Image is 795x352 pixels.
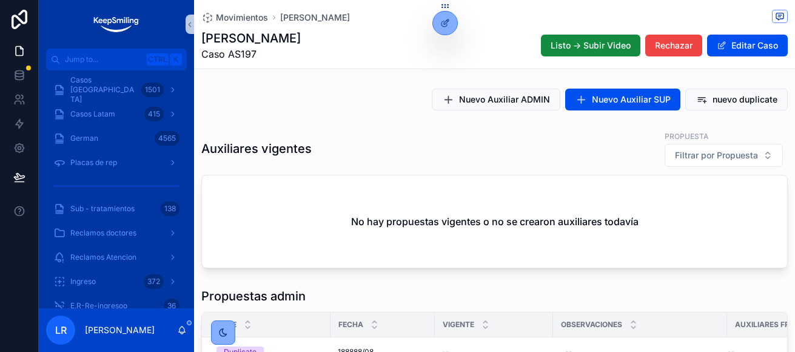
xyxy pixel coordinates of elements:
[46,49,187,70] button: Jump to...CtrlK
[70,109,115,119] span: Casos Latam
[713,93,777,106] span: nuevo duplicate
[46,152,187,174] a: Placas de rep
[144,107,164,121] div: 415
[39,70,194,308] div: scrollable content
[155,131,179,146] div: 4565
[201,288,306,305] h1: Propuestas admin
[46,198,187,220] a: Sub - tratamientos138
[201,30,301,47] h1: [PERSON_NAME]
[46,103,187,125] a: Casos Latam415
[551,39,631,52] span: Listo -> Subir Video
[561,320,622,330] span: Observaciones
[541,35,640,56] button: Listo -> Subir Video
[432,89,560,110] button: Nuevo Auxiliar ADMIN
[216,12,268,24] span: Movimientos
[201,47,301,61] span: Caso AS197
[46,79,187,101] a: Casos [GEOGRAPHIC_DATA]1501
[217,320,236,330] span: Type
[55,323,67,337] span: LR
[665,130,709,141] label: Propuesta
[85,324,155,336] p: [PERSON_NAME]
[92,15,140,34] img: App logo
[565,89,680,110] button: Nuevo Auxiliar SUP
[201,12,268,24] a: Movimientos
[70,204,135,214] span: Sub - tratamientos
[70,277,96,286] span: Ingreso
[141,83,164,97] div: 1501
[655,39,693,52] span: Rechazar
[675,149,758,161] span: Filtrar por Propuesta
[70,75,136,104] span: Casos [GEOGRAPHIC_DATA]
[65,55,142,64] span: Jump to...
[665,144,783,167] button: Select Button
[70,252,136,262] span: Reclamos Atencion
[70,158,117,168] span: Placas de rep
[201,140,312,157] h1: Auxiliares vigentes
[144,274,164,289] div: 372
[685,89,788,110] button: nuevo duplicate
[707,35,788,56] button: Editar Caso
[171,55,181,64] span: K
[70,228,136,238] span: Reclamos doctores
[338,320,363,330] span: Fecha
[46,295,187,317] a: E.R-Re-ingresoo36
[280,12,350,24] a: [PERSON_NAME]
[645,35,702,56] button: Rechazar
[443,320,474,330] span: Vigente
[161,201,179,216] div: 138
[70,301,127,311] span: E.R-Re-ingresoo
[592,93,671,106] span: Nuevo Auxiliar SUP
[147,53,169,66] span: Ctrl
[46,246,187,268] a: Reclamos Atencion
[46,222,187,244] a: Reclamos doctores
[351,214,639,229] h2: No hay propuestas vigentes o no se crearon auxiliares todavía
[46,127,187,149] a: German4565
[164,299,179,313] div: 36
[46,271,187,293] a: Ingreso372
[459,93,550,106] span: Nuevo Auxiliar ADMIN
[70,134,98,143] span: German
